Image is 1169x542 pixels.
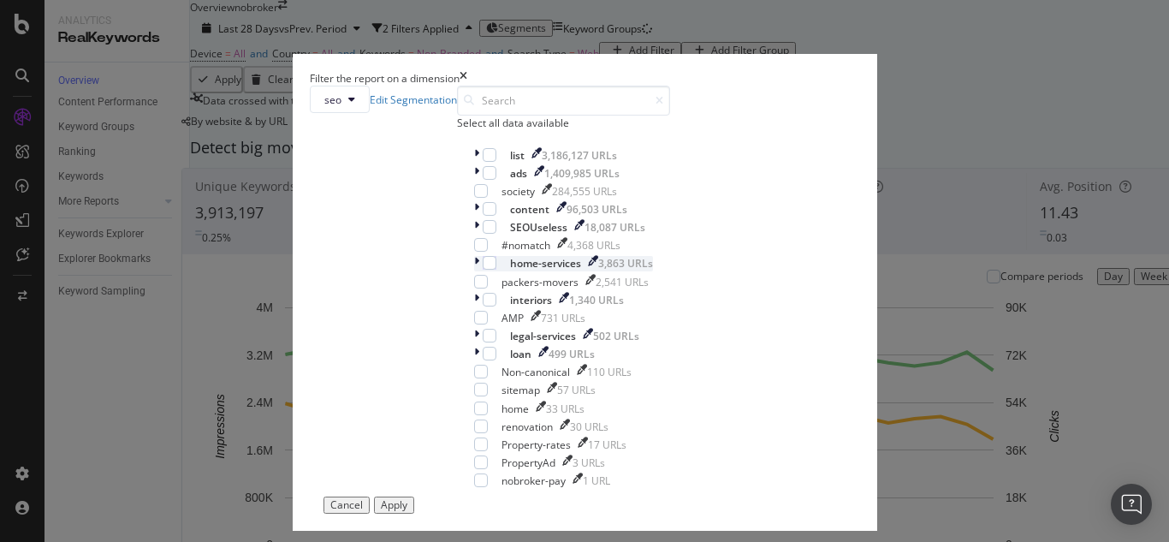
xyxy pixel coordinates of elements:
div: 18,087 URLs [584,220,645,235]
div: Open Intercom Messenger [1111,484,1152,525]
div: content [510,202,549,217]
div: 4,368 URLs [567,238,620,253]
div: 1,340 URLs [569,293,624,307]
div: modal [293,54,877,531]
div: SEOUseless [510,220,567,235]
button: seo [310,86,370,113]
input: Search [457,86,670,116]
div: 731 URLs [541,311,585,325]
div: 3 URLs [573,456,605,470]
div: legal-services [510,329,576,343]
div: 57 URLs [557,383,596,397]
div: 3,863 URLs [598,256,653,271]
div: 284,555 URLs [552,184,617,199]
div: 33 URLs [546,402,584,416]
div: 502 URLs [593,329,639,343]
div: loan [510,347,531,361]
div: Filter the report on a dimension [310,71,460,86]
div: Cancel [330,499,363,511]
div: ads [510,166,527,181]
div: home [501,402,529,416]
div: interiors [510,293,552,307]
div: #nomatch [501,238,550,253]
div: renovation [501,420,553,434]
div: Non-canonical [501,365,570,379]
div: packers-movers [501,275,579,289]
a: Edit Segmentation [370,92,457,107]
div: sitemap [501,383,540,397]
div: times [460,71,467,86]
div: home-services [510,256,581,271]
div: 17 URLs [588,438,626,452]
span: seo [324,92,341,107]
div: Property-rates [501,438,571,452]
div: 96,503 URLs [567,202,627,217]
div: 1 URL [583,474,610,488]
button: Apply [374,497,414,514]
div: 30 URLs [570,420,608,434]
div: Select all data available [457,116,670,130]
div: Apply [381,499,407,511]
div: nobroker-pay [501,474,566,488]
button: Cancel [323,497,370,514]
div: 499 URLs [549,347,595,361]
div: 1,409,985 URLs [544,166,620,181]
div: PropertyAd [501,456,555,470]
div: society [501,184,535,199]
div: 110 URLs [587,365,632,379]
div: AMP [501,311,524,325]
div: 3,186,127 URLs [542,148,617,163]
div: list [510,148,525,163]
div: 2,541 URLs [596,275,649,289]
